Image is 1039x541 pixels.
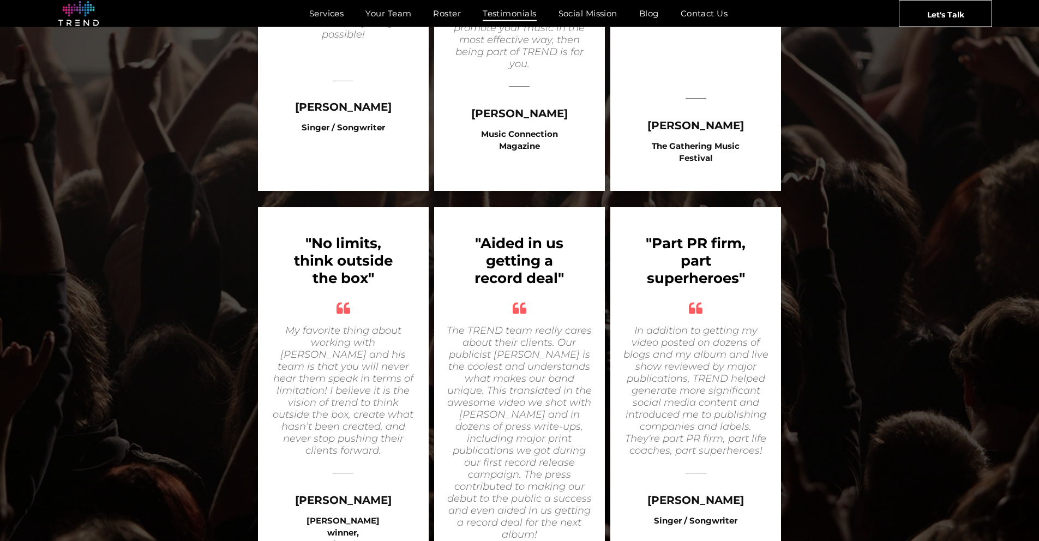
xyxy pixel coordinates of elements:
img: logo [58,1,99,26]
i: My favorite thing about working with [PERSON_NAME] and his team is that you will never hear them ... [273,324,413,456]
b: Music Connection Magazine [481,129,558,151]
a: Social Mission [548,5,628,21]
span: [PERSON_NAME] [647,119,744,132]
span: [PERSON_NAME] [647,494,744,507]
span: Let's Talk [927,1,964,28]
span: [PERSON_NAME] [295,100,392,113]
b: "Part PR firm, part superheroes" [646,235,746,287]
a: Contact Us [670,5,739,21]
i: The TREND team really cares about their clients. Our publicist [PERSON_NAME] is the coolest and u... [447,324,592,540]
a: Services [298,5,355,21]
i: In addition to getting my video posted on dozens of blogs and my album and live show reviewed by ... [623,324,768,456]
b: "No limits, think outside the box" [294,235,393,287]
b: Singer / Songwriter [654,515,737,526]
span: [PERSON_NAME] [295,494,392,507]
iframe: Chat Widget [843,414,1039,541]
b: The Gathering Music Festival [652,141,740,163]
b: "Aided in us getting a record deal" [475,235,564,287]
a: Blog [628,5,670,21]
b: Singer / Songwriter [302,122,385,133]
a: Roster [422,5,472,21]
span: [PERSON_NAME] [471,107,568,120]
a: Testimonials [472,5,547,21]
a: Your Team [355,5,422,21]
